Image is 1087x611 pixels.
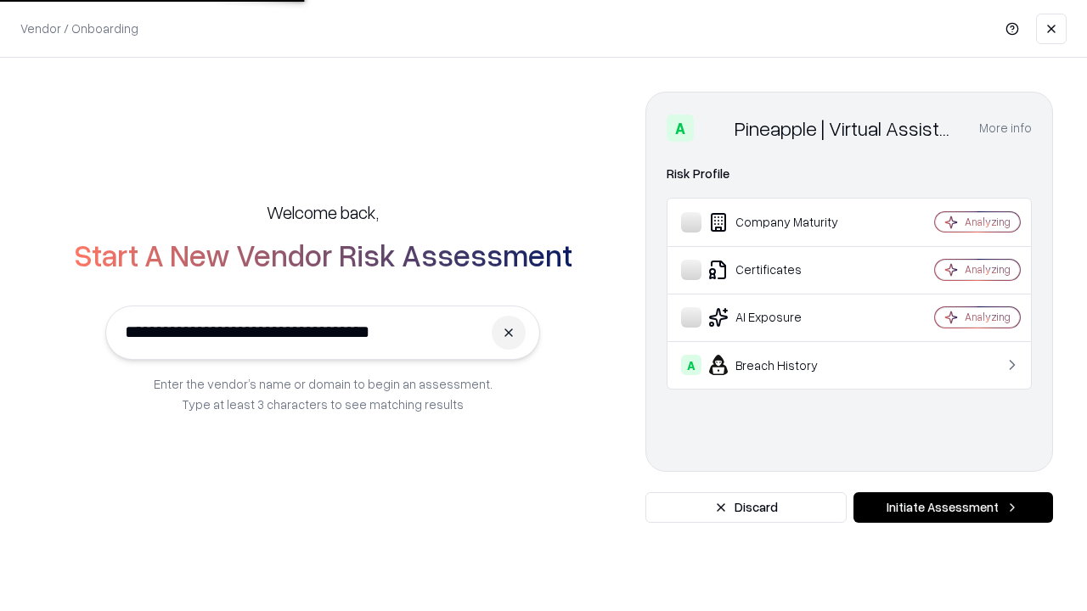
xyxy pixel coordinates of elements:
[701,115,728,142] img: Pineapple | Virtual Assistant Agency
[681,260,884,280] div: Certificates
[154,373,493,414] p: Enter the vendor’s name or domain to begin an assessment. Type at least 3 characters to see match...
[681,355,701,375] div: A
[267,200,379,224] h5: Welcome back,
[965,262,1011,277] div: Analyzing
[645,492,847,523] button: Discard
[965,310,1011,324] div: Analyzing
[965,215,1011,229] div: Analyzing
[667,164,1032,184] div: Risk Profile
[681,307,884,328] div: AI Exposure
[667,115,694,142] div: A
[853,492,1053,523] button: Initiate Assessment
[735,115,959,142] div: Pineapple | Virtual Assistant Agency
[20,20,138,37] p: Vendor / Onboarding
[74,238,572,272] h2: Start A New Vendor Risk Assessment
[979,113,1032,143] button: More info
[681,355,884,375] div: Breach History
[681,212,884,233] div: Company Maturity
